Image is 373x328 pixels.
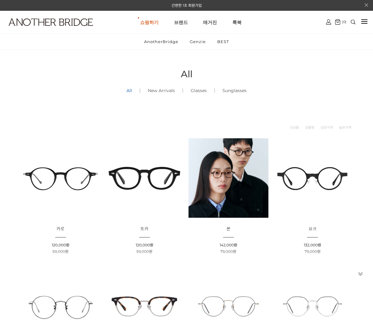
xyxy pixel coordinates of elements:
span: 59,000원 [136,249,152,254]
a: 카로 [56,227,64,231]
span: 120,000원 [136,243,153,247]
img: 요크 글라스 - 트렌디한 디자인의 유니크한 안경 이미지 [273,138,352,218]
span: (0) [340,20,346,24]
a: 높은가격 [339,124,351,131]
span: 132,000원 [304,243,321,247]
a: 브랜드 [174,11,188,33]
a: BEST [212,34,234,50]
span: 120,000원 [52,243,69,247]
span: All [181,68,193,80]
span: 79,000원 [220,249,236,254]
a: 상품명 [305,124,314,131]
a: 본 [226,227,230,231]
span: 요크 [309,226,317,232]
a: logo [3,18,59,41]
img: cart [335,19,340,25]
a: Glasses [183,80,214,101]
a: AnotherBridge [139,34,184,50]
a: 낮은가격 [321,124,333,131]
a: 요크 [309,227,317,231]
img: 카로 - 감각적인 디자인의 패션 아이템 이미지 [21,138,100,218]
span: 카로 [56,226,64,232]
img: logo [9,18,93,26]
a: New Arrivals [140,80,183,101]
img: 토카 아세테이트 뿔테 안경 이미지 [105,138,184,218]
a: Sunglasses [215,80,254,101]
img: cart [326,19,331,25]
a: 토카 [140,227,148,231]
a: 룩북 [232,11,242,33]
img: search [351,20,355,24]
span: 본 [226,226,230,232]
span: 142,000원 [220,243,237,247]
a: 간편한 1초 회원가입 [172,3,202,8]
a: Genzie [184,34,211,50]
span: 59,000원 [52,249,68,254]
a: 신상품 [290,124,299,131]
img: 본 - 동그란 렌즈로 돋보이는 아세테이트 안경 이미지 [189,138,268,218]
span: 79,000원 [305,249,321,254]
a: All [119,80,140,101]
a: (0) [335,19,346,25]
span: 토카 [140,226,148,232]
a: 쇼핑하기 [140,11,159,33]
a: 매거진 [203,11,217,33]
